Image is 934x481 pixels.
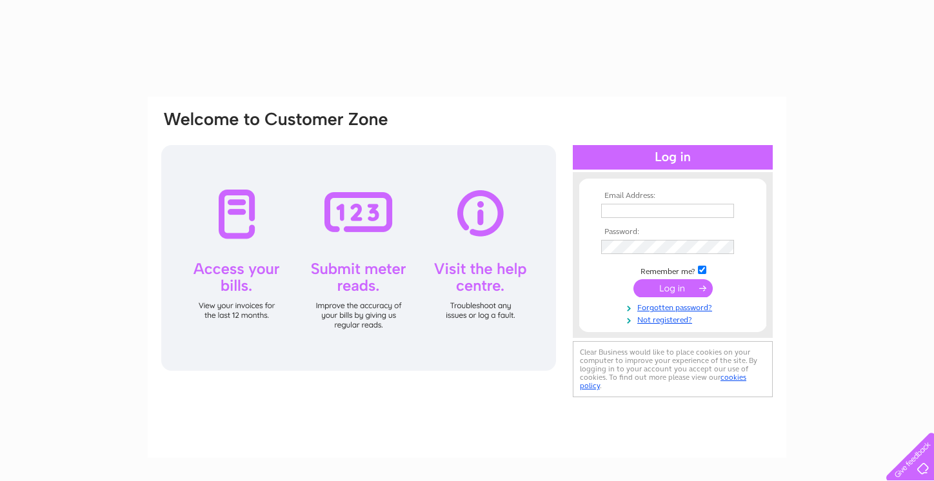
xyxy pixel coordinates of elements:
[601,300,748,313] a: Forgotten password?
[598,264,748,277] td: Remember me?
[598,228,748,237] th: Password:
[633,279,713,297] input: Submit
[580,373,746,390] a: cookies policy
[573,341,773,397] div: Clear Business would like to place cookies on your computer to improve your experience of the sit...
[598,191,748,201] th: Email Address:
[601,313,748,325] a: Not registered?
